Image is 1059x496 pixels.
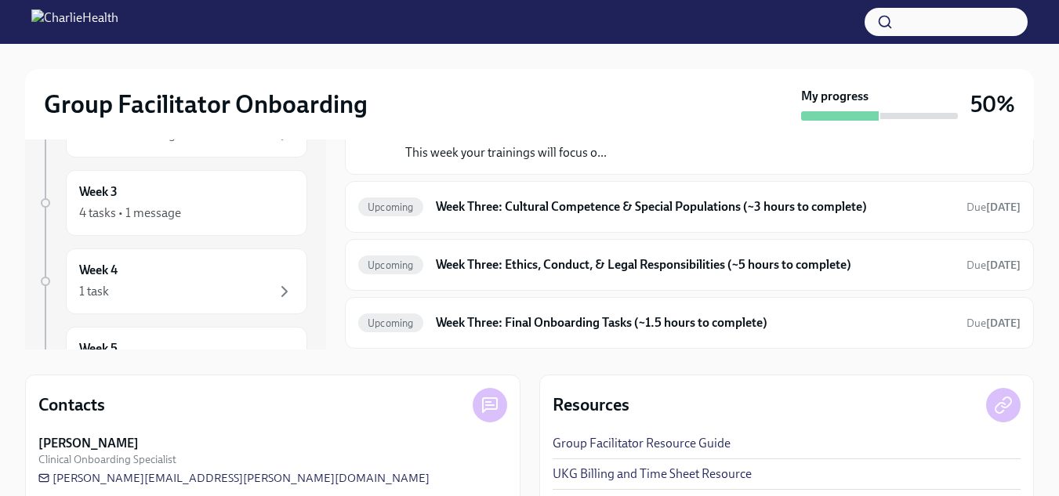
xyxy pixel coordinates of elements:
[405,144,756,161] p: This week your trainings will focus o...
[553,465,752,483] a: UKG Billing and Time Sheet Resource
[358,252,1021,277] a: UpcomingWeek Three: Ethics, Conduct, & Legal Responsibilities (~5 hours to complete)Due[DATE]
[967,317,1021,330] span: Due
[967,259,1021,272] span: Due
[970,90,1015,118] h3: 50%
[358,259,423,271] span: Upcoming
[967,201,1021,214] span: Due
[436,256,954,273] h6: Week Three: Ethics, Conduct, & Legal Responsibilities (~5 hours to complete)
[358,310,1021,335] a: UpcomingWeek Three: Final Onboarding Tasks (~1.5 hours to complete)Due[DATE]
[553,435,731,452] a: Group Facilitator Resource Guide
[967,316,1021,331] span: October 11th, 2025 10:00
[967,200,1021,215] span: October 13th, 2025 10:00
[986,201,1021,214] strong: [DATE]
[38,393,105,417] h4: Contacts
[436,314,954,331] h6: Week Three: Final Onboarding Tasks (~1.5 hours to complete)
[38,470,430,486] a: [PERSON_NAME][EMAIL_ADDRESS][PERSON_NAME][DOMAIN_NAME]
[967,258,1021,273] span: October 13th, 2025 10:00
[38,452,176,467] span: Clinical Onboarding Specialist
[38,327,307,393] a: Week 5
[801,88,869,105] strong: My progress
[358,194,1021,219] a: UpcomingWeek Three: Cultural Competence & Special Populations (~3 hours to complete)Due[DATE]
[79,262,118,279] h6: Week 4
[31,9,118,34] img: CharlieHealth
[553,393,629,417] h4: Resources
[79,283,109,300] div: 1 task
[986,317,1021,330] strong: [DATE]
[436,198,954,215] h6: Week Three: Cultural Competence & Special Populations (~3 hours to complete)
[38,248,307,314] a: Week 41 task
[358,317,423,329] span: Upcoming
[38,170,307,236] a: Week 34 tasks • 1 message
[79,340,118,357] h6: Week 5
[79,205,181,222] div: 4 tasks • 1 message
[986,259,1021,272] strong: [DATE]
[79,183,118,201] h6: Week 3
[44,89,368,120] h2: Group Facilitator Onboarding
[358,201,423,213] span: Upcoming
[38,435,139,452] strong: [PERSON_NAME]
